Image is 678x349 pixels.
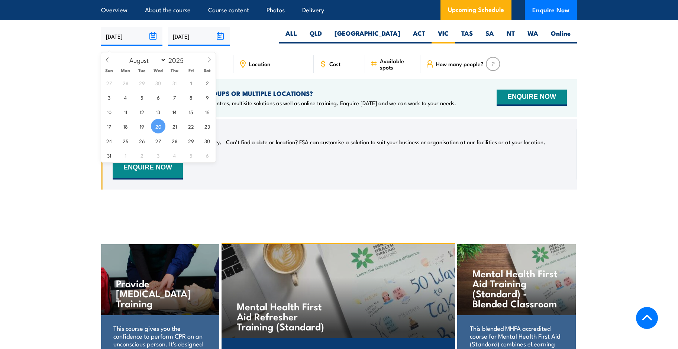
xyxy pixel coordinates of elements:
button: ENQUIRE NOW [113,157,183,180]
span: August 7, 2025 [167,90,182,104]
label: [GEOGRAPHIC_DATA] [328,29,407,43]
h4: Mental Health First Aid Training (Standard) - Blended Classroom [472,268,561,308]
span: September 3, 2025 [151,148,165,162]
span: Sun [101,68,117,73]
span: July 27, 2025 [102,75,116,90]
label: VIC [432,29,455,43]
h4: NEED TRAINING FOR LARGER GROUPS OR MULTIPLE LOCATIONS? [113,89,456,97]
span: September 5, 2025 [184,148,198,162]
label: WA [521,29,545,43]
label: SA [479,29,500,43]
span: August 29, 2025 [184,133,198,148]
span: Sat [199,68,216,73]
span: Fri [183,68,199,73]
span: August 22, 2025 [184,119,198,133]
button: ENQUIRE NOW [497,90,567,106]
span: August 18, 2025 [118,119,133,133]
input: To date [168,27,229,46]
span: August 11, 2025 [118,104,133,119]
label: ACT [407,29,432,43]
span: September 2, 2025 [135,148,149,162]
p: We offer onsite training, training at our centres, multisite solutions as well as online training... [113,99,456,107]
span: August 25, 2025 [118,133,133,148]
span: Mon [117,68,134,73]
span: Cost [329,61,340,67]
span: August 14, 2025 [167,104,182,119]
h4: Mental Health First Aid Refresher Training (Standard) [237,301,324,331]
span: August 2, 2025 [200,75,214,90]
label: NT [500,29,521,43]
span: August 19, 2025 [135,119,149,133]
span: August 26, 2025 [135,133,149,148]
span: August 15, 2025 [184,104,198,119]
span: Thu [167,68,183,73]
span: August 3, 2025 [102,90,116,104]
span: August 16, 2025 [200,104,214,119]
span: August 17, 2025 [102,119,116,133]
span: August 6, 2025 [151,90,165,104]
span: July 28, 2025 [118,75,133,90]
span: Wed [150,68,167,73]
span: August 23, 2025 [200,119,214,133]
span: September 4, 2025 [167,148,182,162]
span: August 10, 2025 [102,104,116,119]
span: July 31, 2025 [167,75,182,90]
span: August 24, 2025 [102,133,116,148]
span: August 31, 2025 [102,148,116,162]
span: Tue [134,68,150,73]
span: August 28, 2025 [167,133,182,148]
span: August 20, 2025 [151,119,165,133]
span: August 5, 2025 [135,90,149,104]
span: August 27, 2025 [151,133,165,148]
span: July 29, 2025 [135,75,149,90]
span: August 12, 2025 [135,104,149,119]
label: TAS [455,29,479,43]
label: QLD [303,29,328,43]
span: September 1, 2025 [118,148,133,162]
span: August 4, 2025 [118,90,133,104]
span: August 1, 2025 [184,75,198,90]
span: July 30, 2025 [151,75,165,90]
span: Available spots [380,58,415,70]
label: ALL [279,29,303,43]
span: August 30, 2025 [200,133,214,148]
p: Can’t find a date or location? FSA can customise a solution to suit your business or organisation... [226,138,545,146]
span: Location [249,61,270,67]
select: Month [126,55,167,65]
span: August 8, 2025 [184,90,198,104]
span: August 9, 2025 [200,90,214,104]
span: September 6, 2025 [200,148,214,162]
span: August 21, 2025 [167,119,182,133]
input: From date [101,27,162,46]
label: Online [545,29,577,43]
span: How many people? [436,61,484,67]
h4: Provide [MEDICAL_DATA] Training [116,278,204,308]
input: Year [166,55,191,64]
span: August 13, 2025 [151,104,165,119]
